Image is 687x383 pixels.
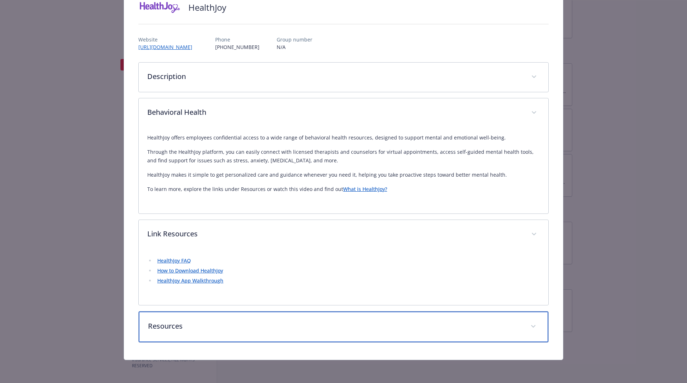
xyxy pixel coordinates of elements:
[139,63,548,92] div: Description
[139,220,548,249] div: Link Resources
[147,71,523,82] p: Description
[188,1,226,14] h2: HealthJoy
[139,98,548,128] div: Behavioral Health
[147,107,523,118] p: Behavioral Health
[277,36,312,43] p: Group number
[138,36,198,43] p: Website
[139,311,548,342] div: Resources
[148,321,522,332] p: Resources
[215,43,260,51] p: [PHONE_NUMBER]
[215,36,260,43] p: Phone
[277,43,312,51] p: N/A
[139,128,548,213] div: Behavioral Health
[147,148,540,165] p: Through the HealthJoy platform, you can easily connect with licensed therapists and counselors fo...
[147,133,540,142] p: HealthJoy offers employees confidential access to a wide range of behavioral health resources, de...
[157,267,223,274] a: How to Download HealthJoy
[139,249,548,305] div: Link Resources
[157,277,223,284] a: HealthJoy App Walkthrough
[157,257,191,264] a: HealthJoy FAQ
[147,171,540,179] p: HealthJoy makes it simple to get personalized care and guidance whenever you need it, helping you...
[147,185,540,193] p: To learn more, explore the links under Resources or watch this video and find out
[138,44,198,50] a: [URL][DOMAIN_NAME]
[343,186,387,192] a: What is HealthJoy?
[147,229,523,239] p: Link Resources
